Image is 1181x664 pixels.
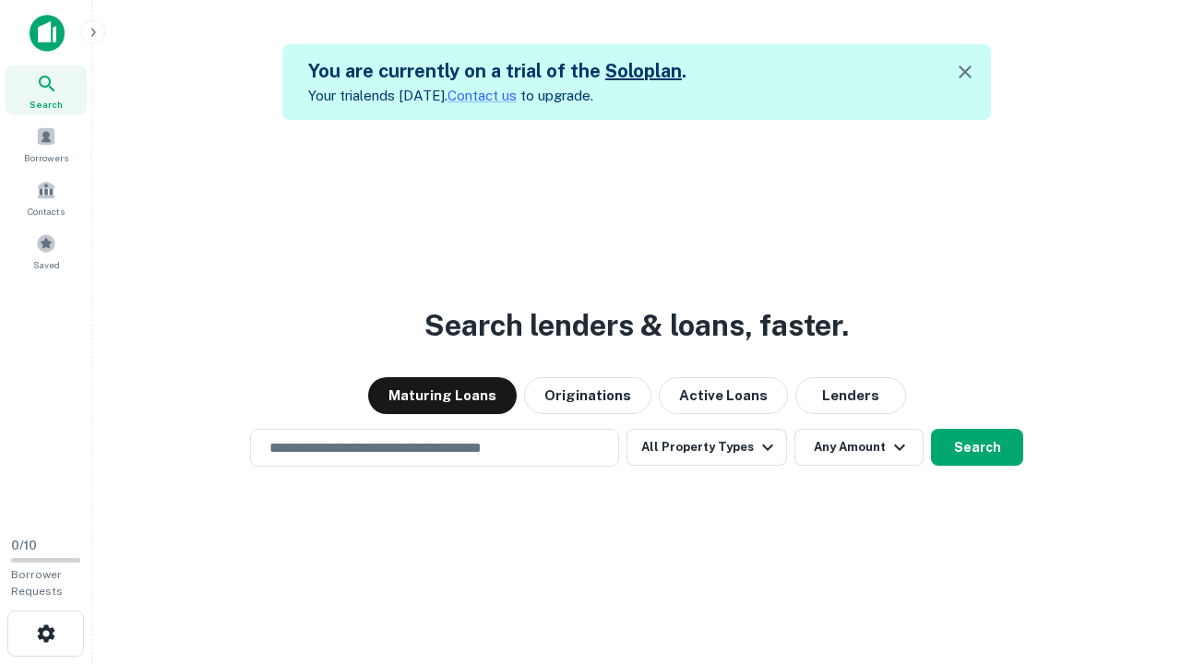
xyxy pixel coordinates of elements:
[24,150,68,165] span: Borrowers
[308,85,686,107] p: Your trial ends [DATE]. to upgrade.
[28,204,65,219] span: Contacts
[368,377,517,414] button: Maturing Loans
[33,257,60,272] span: Saved
[11,539,37,552] span: 0 / 10
[605,60,682,82] a: Soloplan
[794,429,924,466] button: Any Amount
[424,303,849,348] h3: Search lenders & loans, faster.
[6,172,87,222] a: Contacts
[524,377,651,414] button: Originations
[659,377,788,414] button: Active Loans
[11,568,63,598] span: Borrower Requests
[6,65,87,115] a: Search
[1089,516,1181,605] iframe: Chat Widget
[795,377,906,414] button: Lenders
[447,88,517,103] a: Contact us
[6,119,87,169] a: Borrowers
[30,97,63,112] span: Search
[931,429,1023,466] button: Search
[626,429,787,466] button: All Property Types
[308,57,686,85] h5: You are currently on a trial of the .
[6,226,87,276] a: Saved
[30,15,65,52] img: capitalize-icon.png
